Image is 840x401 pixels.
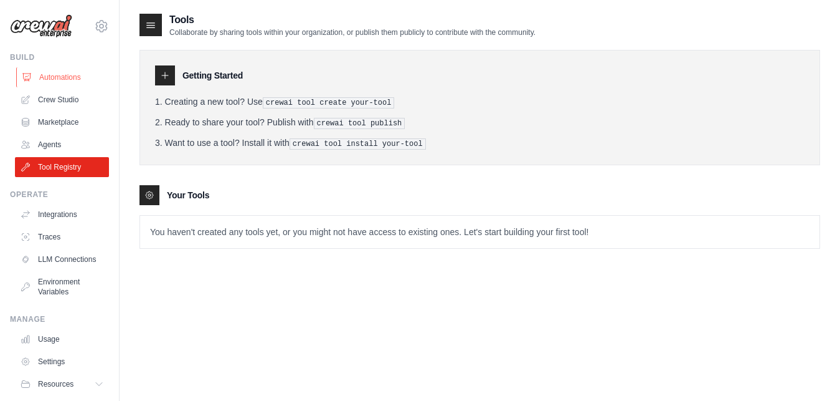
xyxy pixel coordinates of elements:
[155,95,805,109] li: Creating a new tool? Use
[16,67,110,87] a: Automations
[15,135,109,155] a: Agents
[15,374,109,394] button: Resources
[15,249,109,269] a: LLM Connections
[10,314,109,324] div: Manage
[290,138,426,150] pre: crewai tool install your-tool
[10,52,109,62] div: Build
[15,205,109,225] a: Integrations
[263,97,395,109] pre: crewai tool create your-tool
[15,90,109,110] a: Crew Studio
[155,137,805,150] li: Want to use a tool? Install it with
[15,227,109,247] a: Traces
[314,118,405,129] pre: crewai tool publish
[182,69,243,82] h3: Getting Started
[169,12,536,27] h2: Tools
[10,190,109,200] div: Operate
[10,14,72,38] img: Logo
[15,352,109,372] a: Settings
[15,272,109,302] a: Environment Variables
[169,27,536,37] p: Collaborate by sharing tools within your organization, or publish them publicly to contribute wit...
[38,379,73,389] span: Resources
[15,157,109,177] a: Tool Registry
[15,329,109,349] a: Usage
[140,216,819,248] p: You haven't created any tools yet, or you might not have access to existing ones. Let's start bui...
[155,116,805,129] li: Ready to share your tool? Publish with
[15,112,109,132] a: Marketplace
[167,189,209,201] h3: Your Tools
